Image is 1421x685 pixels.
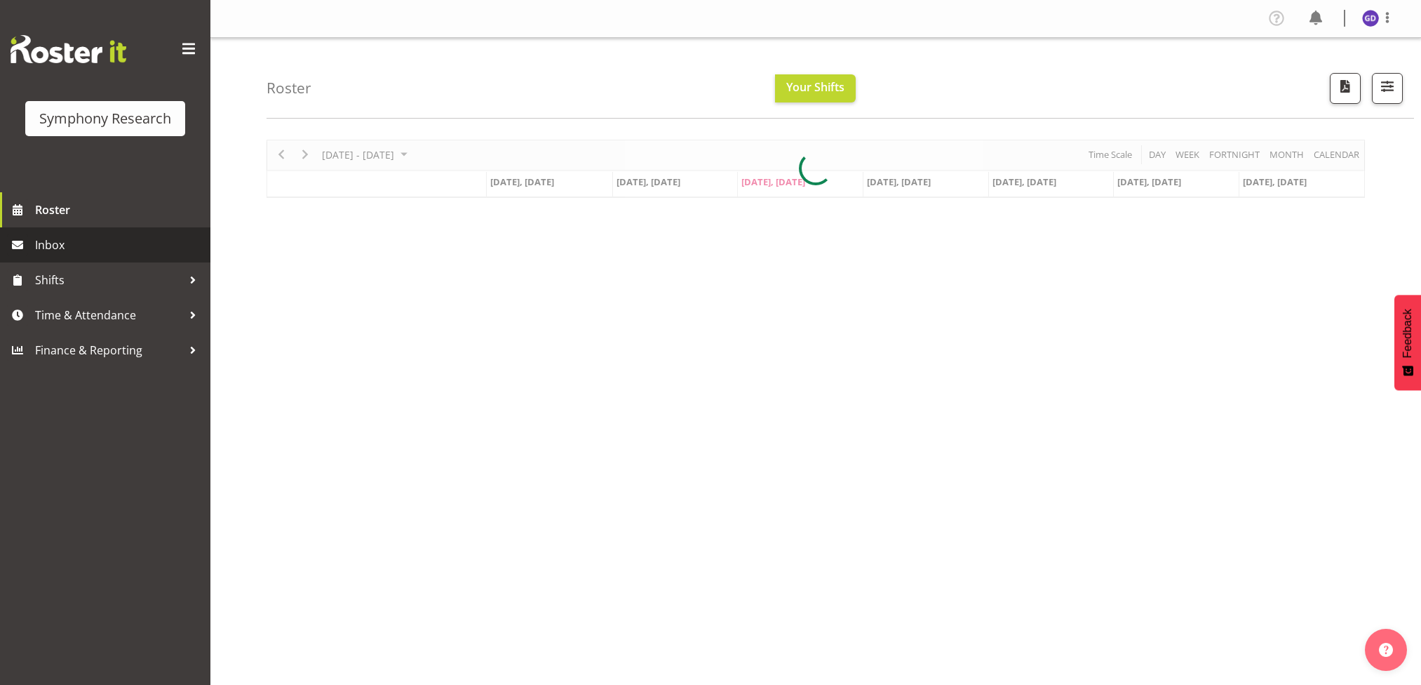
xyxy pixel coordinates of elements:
img: gurinder-dhillon9076.jpg [1362,10,1379,27]
span: Time & Attendance [35,305,182,326]
h4: Roster [267,80,311,96]
button: Your Shifts [775,74,856,102]
button: Filter Shifts [1372,73,1403,104]
img: help-xxl-2.png [1379,643,1393,657]
div: Symphony Research [39,108,171,129]
button: Feedback - Show survey [1394,295,1421,390]
span: Finance & Reporting [35,340,182,361]
span: Inbox [35,234,203,255]
span: Roster [35,199,203,220]
img: Rosterit website logo [11,35,126,63]
button: Download a PDF of the roster according to the set date range. [1330,73,1361,104]
span: Feedback [1401,309,1414,358]
span: Shifts [35,270,182,291]
span: Your Shifts [786,79,844,95]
